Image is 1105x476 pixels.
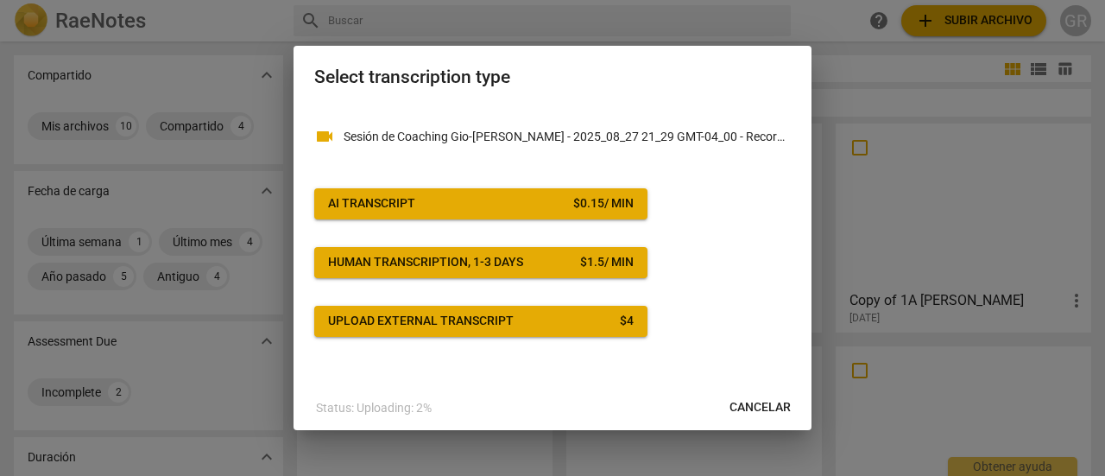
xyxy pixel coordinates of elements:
[314,126,335,147] span: videocam
[328,254,523,271] div: Human transcription, 1-3 days
[729,399,791,416] span: Cancelar
[344,128,791,146] p: Sesión de Coaching Gio-Kathy - 2025_08_27 21_29 GMT-04_00 - Recording.mp4(video)
[314,306,647,337] button: Upload external transcript$4
[580,254,634,271] div: $ 1.5 / min
[716,392,805,423] button: Cancelar
[573,195,634,213] div: $ 0.15 / min
[314,67,791,88] h2: Select transcription type
[314,188,647,219] button: AI Transcript$0.15/ min
[316,399,432,417] p: Status: Uploading: 2%
[328,195,415,213] div: AI Transcript
[620,313,634,330] div: $ 4
[314,247,647,278] button: Human transcription, 1-3 days$1.5/ min
[328,313,514,330] div: Upload external transcript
